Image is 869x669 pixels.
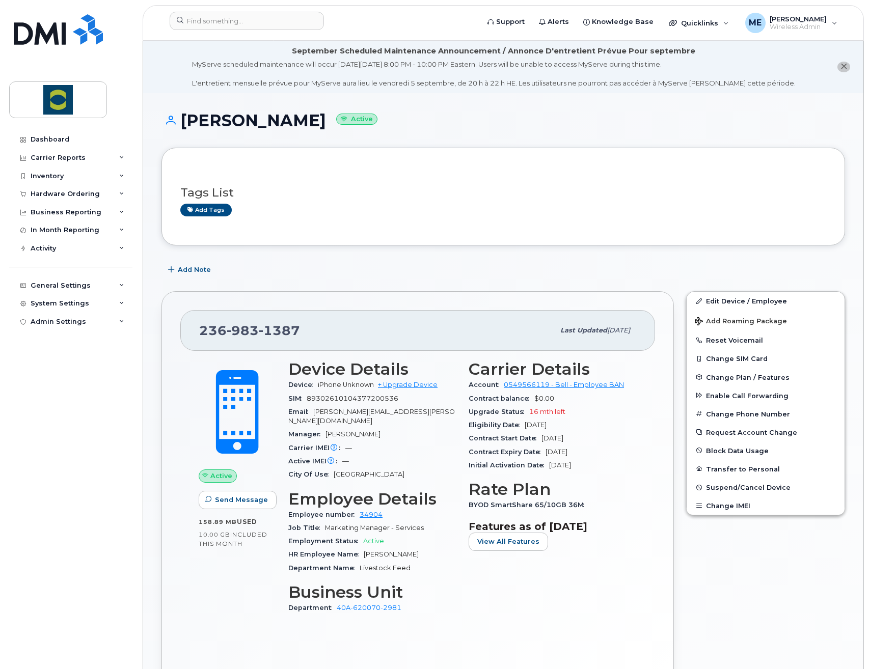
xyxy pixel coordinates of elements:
[706,484,791,491] span: Suspend/Cancel Device
[288,490,456,508] h3: Employee Details
[687,441,845,460] button: Block Data Usage
[288,430,325,438] span: Manager
[687,478,845,496] button: Suspend/Cancel Device
[227,323,259,338] span: 983
[292,46,695,57] div: September Scheduled Maintenance Announcement / Annonce D'entretient Prévue Pour septembre
[687,460,845,478] button: Transfer to Personal
[687,331,845,349] button: Reset Voicemail
[541,434,563,442] span: [DATE]
[288,511,360,518] span: Employee number
[345,444,352,452] span: —
[288,524,325,532] span: Job Title
[199,491,277,509] button: Send Message
[288,381,318,388] span: Device
[288,550,364,558] span: HR Employee Name
[687,310,845,331] button: Add Roaming Package
[360,511,383,518] a: 34904
[288,457,342,465] span: Active IMEI
[180,186,826,199] h3: Tags List
[469,520,637,533] h3: Features as of [DATE]
[706,392,789,399] span: Enable Call Forwarding
[199,323,300,338] span: 236
[529,408,565,415] span: 16 mth left
[477,537,539,546] span: View All Features
[687,368,845,386] button: Change Plan / Features
[469,448,546,456] span: Contract Expiry Date
[161,111,845,129] h1: [PERSON_NAME]
[199,531,230,538] span: 10.00 GB
[364,550,419,558] span: [PERSON_NAME]
[192,60,796,88] div: MyServe scheduled maintenance will occur [DATE][DATE] 8:00 PM - 10:00 PM Eastern. Users will be u...
[334,470,404,478] span: [GEOGRAPHIC_DATA]
[706,373,790,381] span: Change Plan / Features
[469,533,548,551] button: View All Features
[288,408,313,415] span: Email
[288,604,337,611] span: Department
[288,470,334,478] span: City Of Use
[687,292,845,310] a: Edit Device / Employee
[288,395,307,402] span: SIM
[687,405,845,423] button: Change Phone Number
[469,501,589,509] span: BYOD SmartShare 65/10GB 36M
[178,265,211,274] span: Add Note
[469,421,525,429] span: Eligibility Date
[837,62,850,72] button: close notification
[325,430,381,438] span: [PERSON_NAME]
[215,495,268,505] span: Send Message
[534,395,554,402] span: $0.00
[378,381,438,388] a: + Upgrade Device
[237,518,257,525] span: used
[353,604,401,611] avayaelement: 620070-2981
[288,537,363,545] span: Employment Status
[337,604,401,611] a: 40A-620070-2981
[469,381,504,388] span: Account
[525,421,547,429] span: [DATE]
[687,423,845,441] button: Request Account Change
[199,518,237,525] span: 158.89 MB
[259,323,300,338] span: 1387
[469,480,637,498] h3: Rate Plan
[687,349,845,368] button: Change SIM Card
[336,114,377,125] small: Active
[504,381,624,388] a: 0549566119 - Bell - Employee BAN
[288,564,360,572] span: Department Name
[307,395,398,402] span: 89302610104377200536
[288,583,456,601] h3: Business Unit
[687,496,845,515] button: Change IMEI
[560,326,607,334] span: Last updated
[325,524,424,532] span: Marketing Manager - Services
[180,204,232,216] a: Add tags
[469,360,637,378] h3: Carrier Details
[469,408,529,415] span: Upgrade Status
[288,408,455,425] span: [PERSON_NAME][EMAIL_ADDRESS][PERSON_NAME][DOMAIN_NAME]
[342,457,349,465] span: —
[687,386,845,405] button: Enable Call Forwarding
[363,537,384,545] span: Active
[546,448,567,456] span: [DATE]
[199,531,267,547] span: included this month
[695,317,787,327] span: Add Roaming Package
[288,360,456,378] h3: Device Details
[469,461,549,469] span: Initial Activation Date
[607,326,630,334] span: [DATE]
[318,381,374,388] span: iPhone Unknown
[210,471,232,481] span: Active
[288,444,345,452] span: Carrier IMEI
[549,461,571,469] span: [DATE]
[360,564,411,572] span: Livestock Feed
[161,261,220,279] button: Add Note
[469,395,534,402] span: Contract balance
[469,434,541,442] span: Contract Start Date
